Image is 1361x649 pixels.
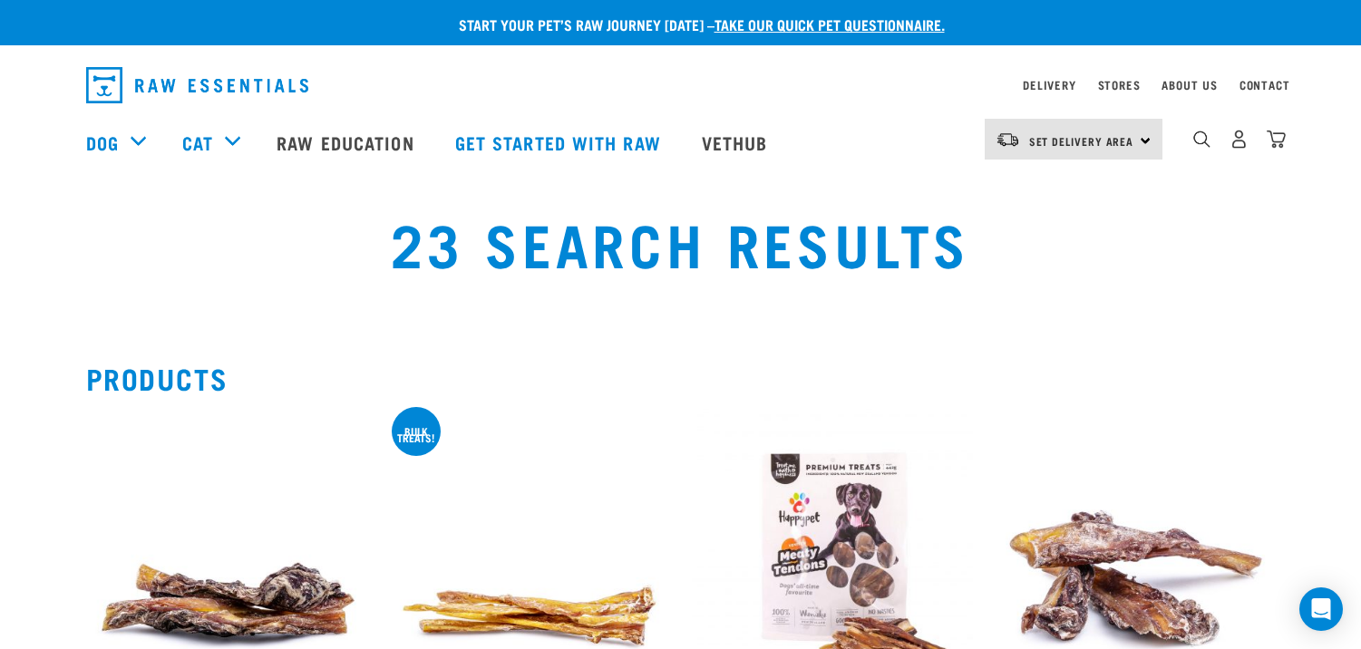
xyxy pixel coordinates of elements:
img: Raw Essentials Logo [86,67,308,103]
img: van-moving.png [996,131,1020,148]
a: Get started with Raw [437,106,684,179]
a: Vethub [684,106,791,179]
a: Cat [182,129,213,156]
a: About Us [1162,82,1217,88]
h1: 23 Search Results [259,209,1102,275]
a: Dog [86,129,119,156]
img: user.png [1230,130,1249,149]
img: home-icon-1@2x.png [1193,131,1210,148]
a: Stores [1098,82,1141,88]
h2: Products [86,362,1276,394]
nav: dropdown navigation [72,60,1290,111]
a: Contact [1239,82,1290,88]
img: home-icon@2x.png [1267,130,1286,149]
a: Raw Education [258,106,436,179]
a: take our quick pet questionnaire. [715,20,945,28]
a: Delivery [1023,82,1075,88]
div: Bulk treats! [392,428,441,441]
span: Set Delivery Area [1029,138,1134,144]
div: Open Intercom Messenger [1299,587,1343,631]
